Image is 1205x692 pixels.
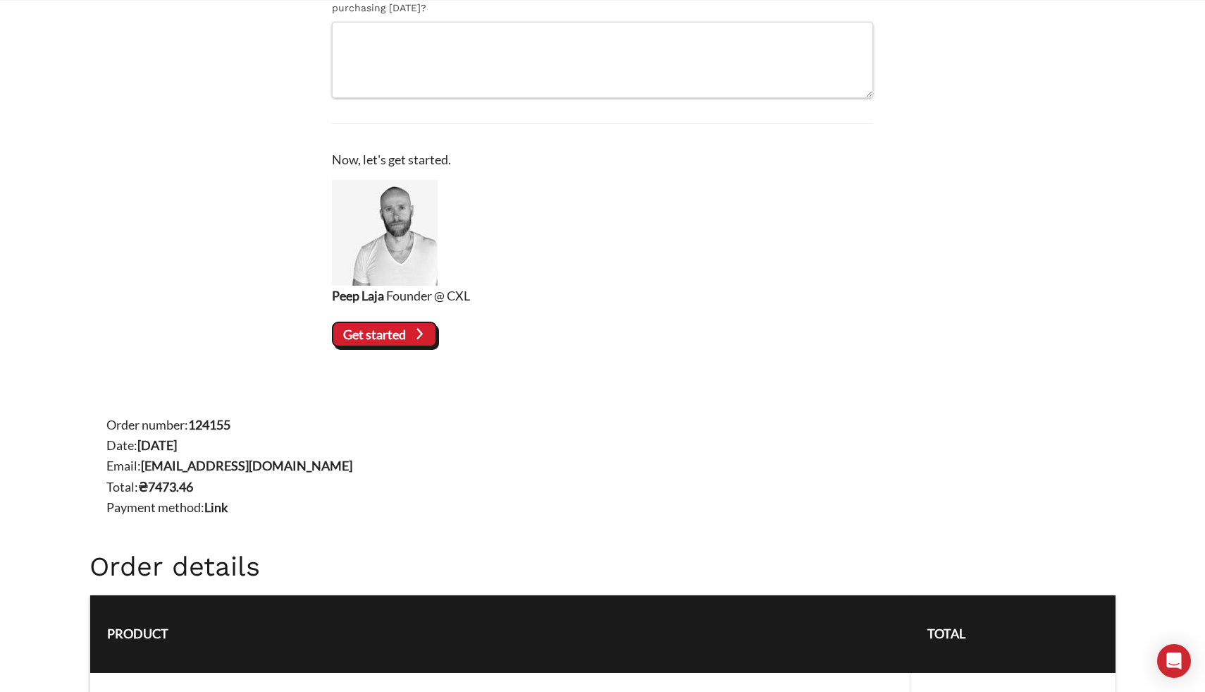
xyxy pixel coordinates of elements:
[910,595,1116,672] th: Total
[106,497,1116,518] li: Payment method:
[138,479,193,494] bdi: 7473.46
[106,477,1116,497] li: Total:
[188,417,230,432] strong: 124155
[89,552,1116,583] h2: Order details
[137,437,177,453] strong: [DATE]
[204,499,228,515] strong: Link
[332,322,437,347] vaadin-button: Get started
[106,435,1116,456] li: Date:
[332,288,384,303] strong: Peep Laja
[138,479,148,494] span: ₴
[106,415,1116,435] li: Order number:
[386,288,470,303] span: Founder @ CXL
[90,595,910,672] th: Product
[141,458,352,473] strong: [EMAIL_ADDRESS][DOMAIN_NAME]
[1157,644,1191,678] div: Open Intercom Messenger
[106,456,1116,476] li: Email:
[332,180,438,286] img: Peep Laja, Founder @ CXL
[332,150,873,170] p: Now, let's get started.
